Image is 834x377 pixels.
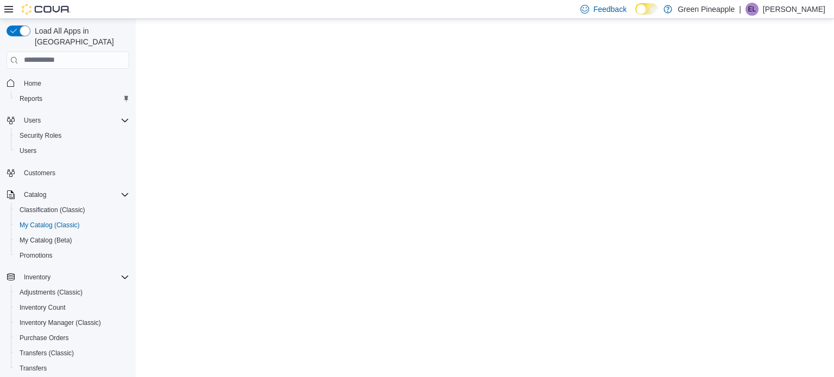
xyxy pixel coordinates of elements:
[11,143,134,158] button: Users
[2,165,134,181] button: Customers
[15,144,129,157] span: Users
[15,234,77,247] a: My Catalog (Beta)
[748,3,756,16] span: EL
[15,331,73,344] a: Purchase Orders
[22,4,71,15] img: Cova
[30,25,129,47] span: Load All Apps in [GEOGRAPHIC_DATA]
[20,271,55,284] button: Inventory
[15,249,129,262] span: Promotions
[20,77,46,90] a: Home
[20,114,45,127] button: Users
[20,166,129,180] span: Customers
[15,129,66,142] a: Security Roles
[24,273,50,282] span: Inventory
[20,76,129,90] span: Home
[15,286,87,299] a: Adjustments (Classic)
[20,271,129,284] span: Inventory
[15,219,129,232] span: My Catalog (Classic)
[20,318,101,327] span: Inventory Manager (Classic)
[15,316,105,329] a: Inventory Manager (Classic)
[11,218,134,233] button: My Catalog (Classic)
[11,346,134,361] button: Transfers (Classic)
[11,300,134,315] button: Inventory Count
[15,219,84,232] a: My Catalog (Classic)
[11,248,134,263] button: Promotions
[20,303,66,312] span: Inventory Count
[20,94,42,103] span: Reports
[20,236,72,245] span: My Catalog (Beta)
[20,188,129,201] span: Catalog
[15,203,90,216] a: Classification (Classic)
[739,3,741,16] p: |
[15,347,78,360] a: Transfers (Classic)
[20,167,60,180] a: Customers
[24,79,41,88] span: Home
[24,169,55,177] span: Customers
[2,75,134,91] button: Home
[11,202,134,218] button: Classification (Classic)
[2,270,134,285] button: Inventory
[20,188,50,201] button: Catalog
[20,131,61,140] span: Security Roles
[20,206,85,214] span: Classification (Classic)
[20,221,80,229] span: My Catalog (Classic)
[15,203,129,216] span: Classification (Classic)
[11,330,134,346] button: Purchase Orders
[24,116,41,125] span: Users
[20,288,83,297] span: Adjustments (Classic)
[15,331,129,344] span: Purchase Orders
[15,316,129,329] span: Inventory Manager (Classic)
[15,301,70,314] a: Inventory Count
[763,3,825,16] p: [PERSON_NAME]
[15,362,129,375] span: Transfers
[15,234,129,247] span: My Catalog (Beta)
[15,286,129,299] span: Adjustments (Classic)
[745,3,759,16] div: Eden Lafrentz
[11,91,134,106] button: Reports
[15,92,129,105] span: Reports
[15,129,129,142] span: Security Roles
[11,285,134,300] button: Adjustments (Classic)
[15,144,41,157] a: Users
[2,113,134,128] button: Users
[678,3,735,16] p: Green Pineapple
[20,146,36,155] span: Users
[11,233,134,248] button: My Catalog (Beta)
[11,128,134,143] button: Security Roles
[15,301,129,314] span: Inventory Count
[20,114,129,127] span: Users
[593,4,627,15] span: Feedback
[20,349,74,357] span: Transfers (Classic)
[635,3,658,15] input: Dark Mode
[11,315,134,330] button: Inventory Manager (Classic)
[24,190,46,199] span: Catalog
[2,187,134,202] button: Catalog
[15,362,51,375] a: Transfers
[20,334,69,342] span: Purchase Orders
[11,361,134,376] button: Transfers
[15,92,47,105] a: Reports
[20,251,53,260] span: Promotions
[15,249,57,262] a: Promotions
[20,364,47,373] span: Transfers
[15,347,129,360] span: Transfers (Classic)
